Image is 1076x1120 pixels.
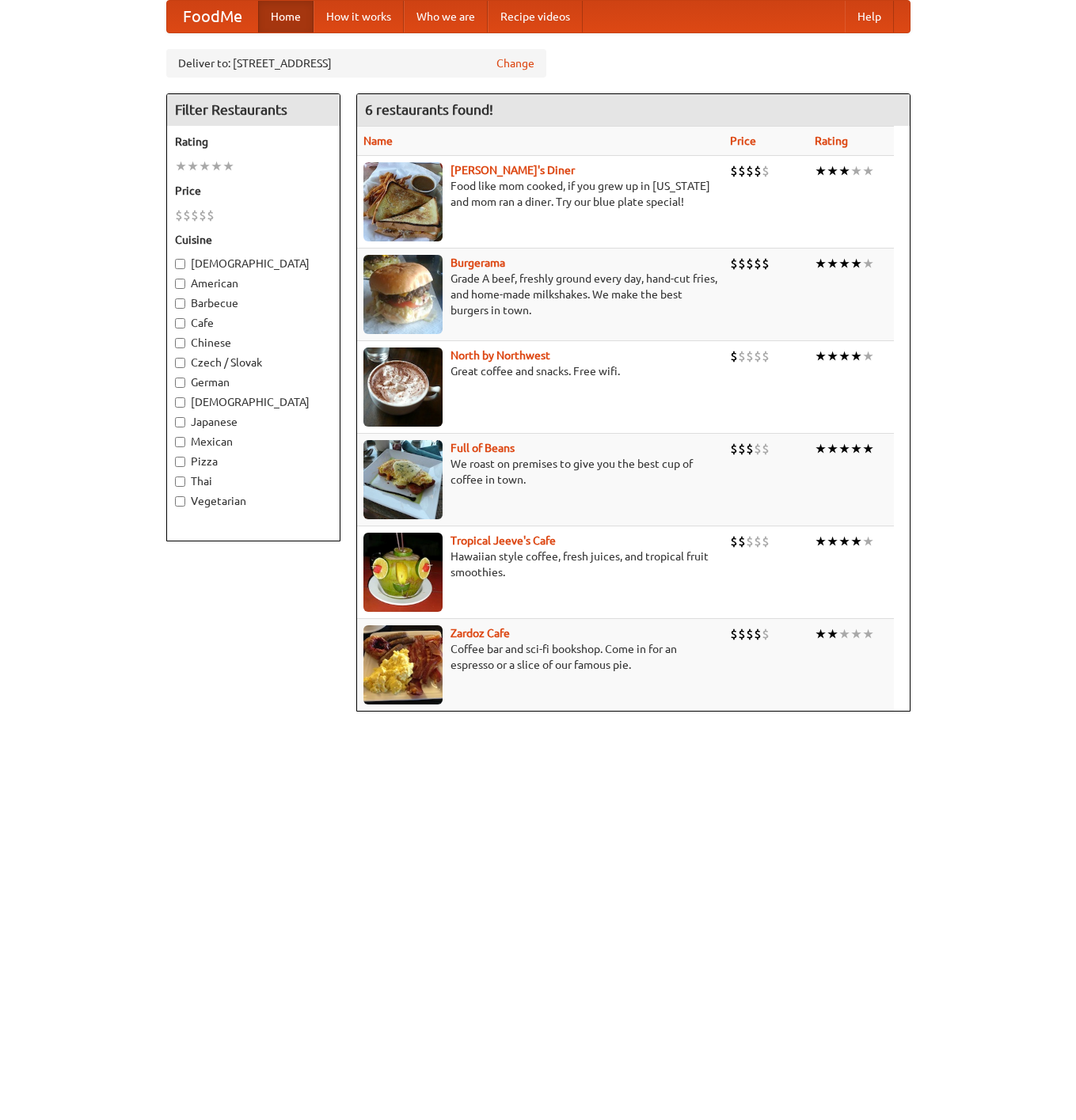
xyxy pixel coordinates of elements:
[175,298,185,309] input: Barbecue
[738,533,746,550] li: $
[175,315,332,331] label: Cafe
[762,533,770,550] li: $
[363,178,717,210] p: Food like mom cooked, if you grew up in [US_STATE] and mom ran a diner. Try our blue plate special!
[838,255,850,272] li: ★
[258,1,314,32] a: Home
[175,437,185,447] input: Mexican
[175,183,332,199] h5: Price
[730,440,738,457] li: $
[746,255,754,272] li: $
[175,232,332,248] h5: Cuisine
[746,533,754,550] li: $
[738,162,746,180] li: $
[827,162,838,180] li: ★
[167,94,340,126] h4: Filter Restaurants
[363,135,393,147] a: Name
[827,533,838,550] li: ★
[451,442,515,454] b: Full of Beans
[862,440,874,457] li: ★
[730,255,738,272] li: $
[815,162,827,180] li: ★
[199,207,207,224] li: $
[815,255,827,272] li: ★
[850,162,862,180] li: ★
[175,256,332,271] label: [DEMOGRAPHIC_DATA]
[746,625,754,643] li: $
[746,347,754,365] li: $
[838,533,850,550] li: ★
[862,162,874,180] li: ★
[175,417,185,427] input: Japanese
[815,625,827,643] li: ★
[815,347,827,365] li: ★
[850,347,862,365] li: ★
[175,476,185,487] input: Thai
[754,347,762,365] li: $
[488,1,583,32] a: Recipe videos
[451,164,575,177] a: [PERSON_NAME]'s Diner
[175,358,185,368] input: Czech / Slovak
[222,158,234,175] li: ★
[363,440,443,519] img: beans.jpg
[762,255,770,272] li: $
[175,378,185,388] input: German
[363,347,443,427] img: north.jpg
[175,355,332,370] label: Czech / Slovak
[862,625,874,643] li: ★
[754,255,762,272] li: $
[175,207,183,224] li: $
[815,135,848,147] a: Rating
[730,625,738,643] li: $
[827,255,838,272] li: ★
[738,347,746,365] li: $
[730,135,756,147] a: Price
[850,533,862,550] li: ★
[730,162,738,180] li: $
[363,363,717,379] p: Great coffee and snacks. Free wifi.
[363,641,717,673] p: Coffee bar and sci-fi bookshop. Come in for an espresso or a slice of our famous pie.
[175,134,332,150] h5: Rating
[199,158,211,175] li: ★
[175,397,185,408] input: [DEMOGRAPHIC_DATA]
[175,158,187,175] li: ★
[730,533,738,550] li: $
[862,255,874,272] li: ★
[496,55,534,71] a: Change
[175,473,332,489] label: Thai
[363,549,717,580] p: Hawaiian style coffee, fresh juices, and tropical fruit smoothies.
[838,440,850,457] li: ★
[815,440,827,457] li: ★
[827,440,838,457] li: ★
[175,496,185,507] input: Vegetarian
[175,338,185,348] input: Chinese
[175,275,332,291] label: American
[404,1,488,32] a: Who we are
[850,625,862,643] li: ★
[175,335,332,351] label: Chinese
[175,454,332,469] label: Pizza
[850,255,862,272] li: ★
[175,295,332,311] label: Barbecue
[762,440,770,457] li: $
[815,533,827,550] li: ★
[191,207,199,224] li: $
[754,625,762,643] li: $
[175,318,185,328] input: Cafe
[451,627,510,640] a: Zardoz Cafe
[451,534,556,547] a: Tropical Jeeve's Cafe
[207,207,215,224] li: $
[167,1,258,32] a: FoodMe
[738,625,746,643] li: $
[746,440,754,457] li: $
[754,533,762,550] li: $
[175,434,332,450] label: Mexican
[838,347,850,365] li: ★
[175,493,332,509] label: Vegetarian
[451,349,550,362] a: North by Northwest
[862,347,874,365] li: ★
[845,1,894,32] a: Help
[211,158,222,175] li: ★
